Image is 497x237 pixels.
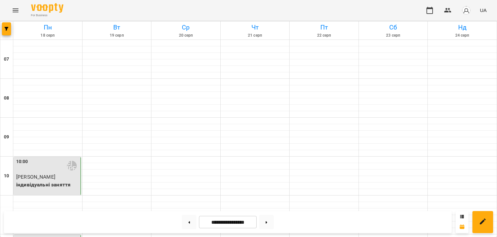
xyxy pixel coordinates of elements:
[429,22,496,32] h6: Нд
[152,22,219,32] h6: Ср
[462,6,471,15] img: avatar_s.png
[16,181,79,189] p: індивідуальні заняття
[4,134,9,141] h6: 09
[4,56,9,63] h6: 07
[14,32,81,39] h6: 18 серп
[360,32,427,39] h6: 23 серп
[67,161,77,171] div: Верховенко Євгенія Олександрівна
[477,4,489,16] button: UA
[14,22,81,32] h6: Пн
[83,22,150,32] h6: Вт
[480,7,487,14] span: UA
[4,95,9,102] h6: 08
[152,32,219,39] h6: 20 серп
[8,3,23,18] button: Menu
[4,172,9,180] h6: 10
[360,22,427,32] h6: Сб
[31,13,63,18] span: For Business
[291,32,358,39] h6: 22 серп
[83,32,150,39] h6: 19 серп
[16,158,28,165] label: 10:00
[291,22,358,32] h6: Пт
[222,22,289,32] h6: Чт
[222,32,289,39] h6: 21 серп
[16,174,55,180] span: [PERSON_NAME]
[31,3,63,13] img: Voopty Logo
[429,32,496,39] h6: 24 серп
